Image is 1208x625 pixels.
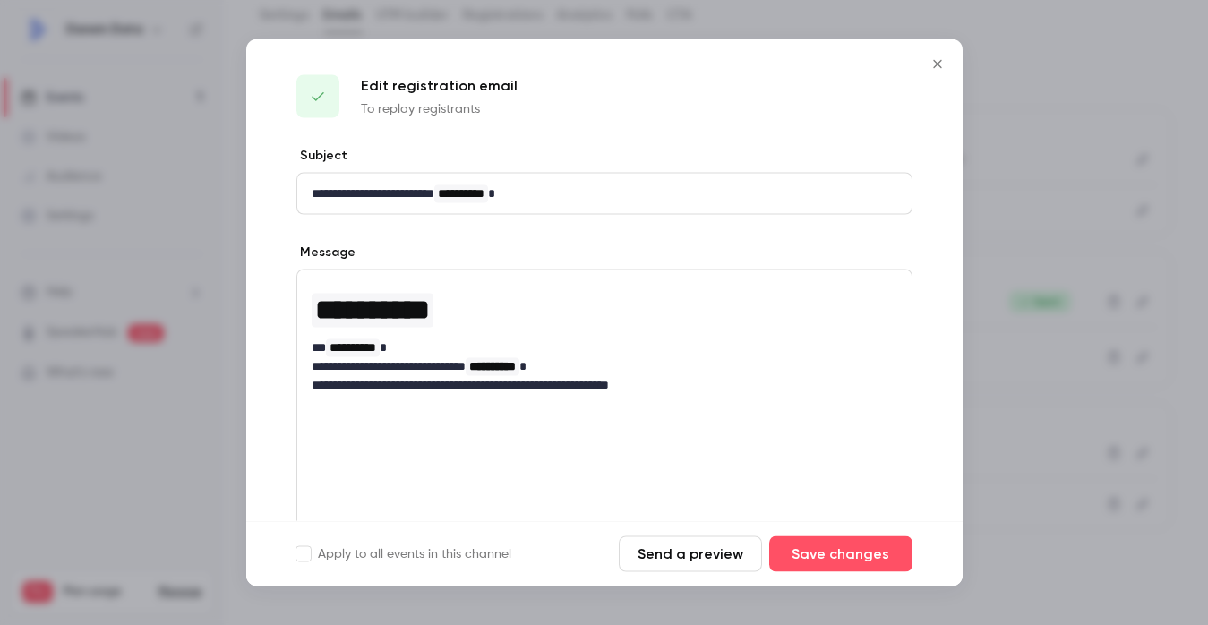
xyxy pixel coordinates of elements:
div: editor [297,270,912,406]
div: editor [297,174,912,214]
label: Apply to all events in this channel [296,545,511,563]
p: To replay registrants [361,100,518,118]
button: Save changes [769,536,912,572]
button: Close [920,47,955,82]
label: Message [296,244,356,261]
button: Send a preview [619,536,762,572]
label: Subject [296,147,347,165]
p: Edit registration email [361,75,518,97]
